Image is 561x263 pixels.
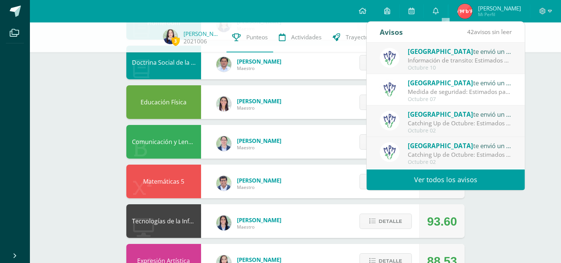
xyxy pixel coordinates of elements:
span: Maestro [237,65,281,71]
span: [PERSON_NAME] [237,58,281,65]
a: 2021006 [184,37,207,45]
span: [PERSON_NAME] [237,137,281,144]
a: Ver todos los avisos [367,169,525,190]
img: a3978fa95217fc78923840df5a445bcb.png [380,111,400,131]
div: Avisos [380,22,403,42]
div: te envió un aviso [408,141,512,150]
span: Detalle [379,214,402,228]
img: bdeda482c249daf2390eb3a441c038f2.png [216,136,231,151]
div: te envió un aviso [408,78,512,88]
img: ca3c5678045a47df34288d126a1d4061.png [457,4,472,19]
img: 7489ccb779e23ff9f2c3e89c21f82ed0.png [216,215,231,230]
span: 42 [467,28,474,36]
img: 68dbb99899dc55733cac1a14d9d2f825.png [216,97,231,111]
img: 26a2302f57c9c751ee06aea91ca1948d.png [216,176,231,191]
button: Detalle [360,134,412,150]
span: [PERSON_NAME] [478,4,521,12]
span: Punteos [246,33,268,41]
span: [PERSON_NAME] [237,97,281,105]
span: [GEOGRAPHIC_DATA] [408,79,474,87]
a: Trayectoria [327,22,381,52]
span: Mi Perfil [478,11,521,18]
div: Octubre 07 [408,96,512,103]
img: a3978fa95217fc78923840df5a445bcb.png [380,142,400,162]
img: a3978fa95217fc78923840df5a445bcb.png [380,48,400,68]
div: Catching Up de Octubre: Estimados padres de familia: Compartimos con ustedes el Catching Up de Oc... [408,150,512,159]
span: Maestro [237,184,281,190]
span: [PERSON_NAME] [237,177,281,184]
span: avisos sin leer [467,28,512,36]
div: Octubre 02 [408,159,512,165]
div: Tecnologías de la Información y la Comunicación 5 [126,204,201,238]
button: Detalle [360,55,412,70]
span: 3 [172,36,180,46]
span: [GEOGRAPHIC_DATA] [408,47,474,56]
div: Comunicación y Lenguaje L3 (Inglés) 5 [126,125,201,159]
div: te envió un aviso [408,109,512,119]
button: Detalle [360,174,412,189]
img: 936532685daabec6e1002f3419e3d59a.png [163,29,178,44]
div: Catching Up de Octubre: Estimados padres de familia: Compartimos con ustedes el Catching Up de Oc... [408,119,512,128]
span: [GEOGRAPHIC_DATA] [408,110,474,119]
div: 93.60 [427,205,457,238]
span: Actividades [291,33,321,41]
div: Octubre 10 [408,65,512,71]
span: [PERSON_NAME] [237,216,281,224]
span: Maestro [237,224,281,230]
img: f767cae2d037801592f2ba1a5db71a2a.png [216,57,231,72]
div: te envió un aviso [408,46,512,56]
img: a3978fa95217fc78923840df5a445bcb.png [380,79,400,99]
div: Información de transito: Estimados padres de familia: compartimos con ustedes circular importante. [408,56,512,65]
button: Detalle [360,95,412,110]
button: Detalle [360,214,412,229]
span: Trayectoria [346,33,376,41]
span: Maestro [237,144,281,151]
div: Matemáticas 5 [126,165,201,198]
a: Punteos [226,22,273,52]
div: Doctrina Social de la Iglesia [126,46,201,79]
a: [PERSON_NAME] [184,30,221,37]
span: [GEOGRAPHIC_DATA] [408,141,474,150]
div: Medida de seguridad: Estimados padres de familia: Tomar nota de la información adjunta. [408,88,512,96]
a: Actividades [273,22,327,52]
span: Maestro [237,105,281,111]
div: Educación Física [126,85,201,119]
div: Octubre 02 [408,128,512,134]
